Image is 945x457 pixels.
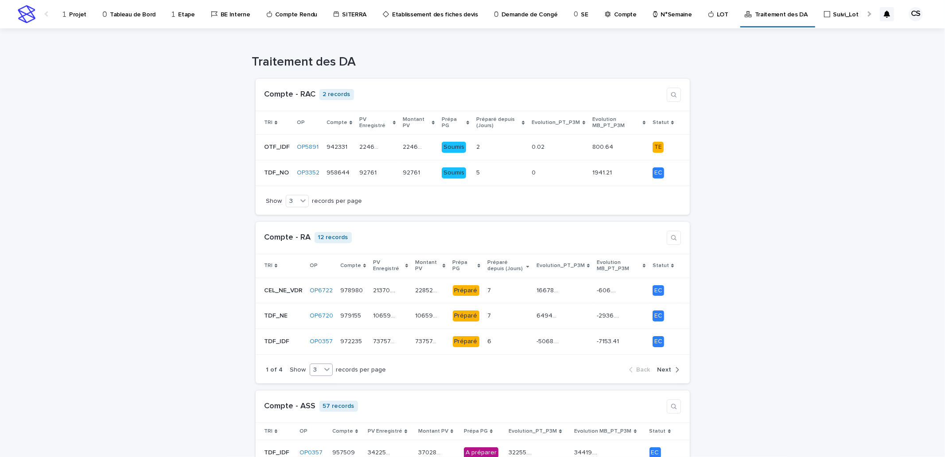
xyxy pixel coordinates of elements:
[300,449,323,457] a: OP0357
[332,426,353,436] p: Compte
[403,167,422,177] p: 92761
[264,402,316,410] a: Compte - ASS
[597,310,621,320] p: -2936.97
[418,447,445,457] p: 370283.97
[574,447,601,457] p: 34419.45
[373,258,403,274] p: PV Enregistré
[319,401,358,412] p: 57 records
[649,426,666,436] p: Statut
[909,7,923,21] div: CS
[373,285,397,294] p: 21370.27
[653,118,669,128] p: Statut
[653,310,664,321] div: EC
[487,258,525,274] p: Préparé depuis (Jours)
[310,338,333,345] a: OP0357
[264,90,316,98] a: Compte - RAC
[336,366,386,374] p: records per page
[592,142,615,151] p: 800.64
[256,329,690,355] tr: TDF_IDFTDF_IDF OP0357 972235972235 73757.4473757.44 73757.4473757.44 Préparé66 -5068.56-5068.56 -...
[537,285,560,294] p: 16678.03
[256,135,690,160] tr: OTF_IDFOTF_IDF OP5891 942331942331 224621.02224621.02 224621.02224621.02 Soumis22 0.020.02 800.64...
[327,167,351,177] p: 958644
[654,366,679,374] button: Next
[359,115,391,131] p: PV Enregistré
[252,55,686,70] h1: Traitement des DA
[657,367,672,373] span: Next
[418,426,448,436] p: Montant PV
[597,285,621,294] p: -606.44
[453,336,479,347] div: Préparé
[264,336,291,345] p: TDF_IDF
[415,258,441,274] p: Montant PV
[487,310,493,320] p: 7
[442,142,466,153] div: Soumis
[403,115,430,131] p: Montant PV
[442,115,464,131] p: Prépa PG
[509,426,557,436] p: Evolution_PT_P3M
[332,447,357,457] p: 957509
[532,167,538,177] p: 0
[300,426,308,436] p: OP
[340,285,365,294] p: 978980
[264,426,272,436] p: TRI
[264,285,304,294] p: CEL_NE_VDR
[487,336,493,345] p: 6
[464,426,488,436] p: Prépa PG
[537,310,560,320] p: 64945.51
[597,336,621,345] p: -7153.41
[592,167,614,177] p: 1941.21
[373,310,397,320] p: 106592.51
[264,118,272,128] p: TRI
[315,232,352,243] p: 12 records
[18,5,35,23] img: stacker-logo-s-only.png
[653,167,664,178] div: EC
[286,197,297,206] div: 3
[532,142,547,151] p: 0.02
[453,310,479,321] div: Préparé
[509,447,535,457] p: 32255.97
[415,310,439,320] p: 106592.51
[653,285,664,296] div: EC
[264,233,311,241] a: Compte - RA
[327,142,349,151] p: 942331
[453,285,479,296] div: Préparé
[340,310,363,320] p: 979155
[373,336,397,345] p: 73757.44
[359,167,378,177] p: 92761
[264,447,291,457] p: TDF_IDF
[453,258,475,274] p: Prépa PG
[256,160,690,186] tr: TDF_NOTDF_NO OP3352 958644958644 9276192761 9276192761 Soumis55 00 1941.211941.21 EC
[264,167,291,177] p: TDF_NO
[264,261,272,271] p: TRI
[592,115,641,131] p: Evolution MB_PT_P3M
[310,261,318,271] p: OP
[442,167,466,178] div: Soumis
[653,261,669,271] p: Statut
[574,426,632,436] p: Evolution MB_PT_P3M
[637,367,650,373] span: Back
[256,303,690,329] tr: TDF_NETDF_NE OP6720 979155979155 106592.51106592.51 106592.51106592.51 Préparé77 64945.5164945.51...
[319,89,354,100] p: 2 records
[532,118,580,128] p: Evolution_PT_P3M
[653,142,664,153] div: TE
[537,261,585,271] p: Evolution_PT_P3M
[340,336,364,345] p: 972235
[487,285,493,294] p: 7
[415,285,439,294] p: 22852.03
[653,336,664,347] div: EC
[327,118,347,128] p: Compte
[310,365,321,375] div: 3
[368,447,394,457] p: 342258.57
[266,198,282,205] p: Show
[290,366,306,374] p: Show
[537,336,560,345] p: -5068.56
[368,426,402,436] p: PV Enregistré
[476,167,482,177] p: 5
[476,142,482,151] p: 2
[256,278,690,303] tr: CEL_NE_VDRCEL_NE_VDR OP6722 978980978980 21370.2721370.27 22852.0322852.03 Préparé77 16678.031667...
[476,115,520,131] p: Préparé depuis (Jours)
[297,143,319,151] a: OP5891
[310,287,333,294] a: OP6722
[340,261,361,271] p: Compte
[266,366,283,374] p: 1 of 4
